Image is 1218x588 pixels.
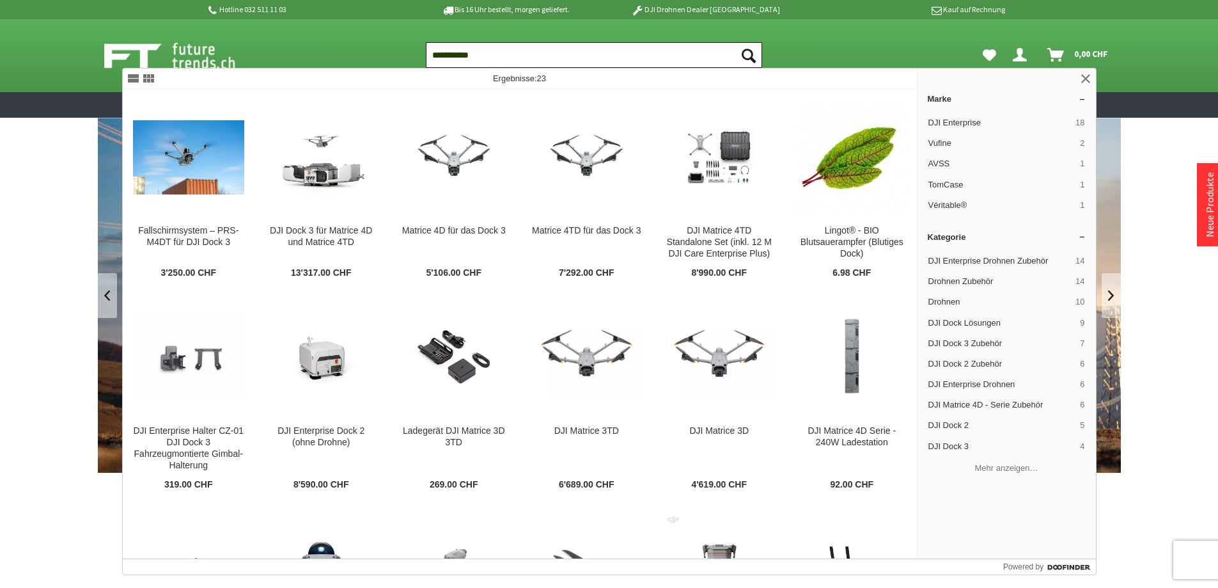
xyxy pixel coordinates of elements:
[559,479,614,491] span: 6'689.00 CHF
[1003,559,1096,575] a: Powered by
[255,290,387,501] a: DJI Enterprise Dock 2 (ohne Drohne) DJI Enterprise Dock 2 (ohne Drohne) 8'590.00 CHF
[928,276,1071,287] span: Drohnen Zubehör
[1080,399,1084,411] span: 6
[398,116,510,200] img: Matrice 4D für das Dock 3
[1042,42,1114,68] a: Warenkorb
[265,225,377,248] div: DJI Dock 3 für Matrice 4D und Matrice 4TD
[1080,200,1084,211] span: 1
[928,441,1075,452] span: DJI Dock 3
[398,316,510,400] img: Ladegerät DJI Matrice 3D 3TD
[928,338,1075,349] span: DJI Dock 3 Zubehör
[1080,338,1084,349] span: 7
[691,479,747,491] span: 4'619.00 CHF
[928,379,1075,390] span: DJI Enterprise Drohnen
[664,225,776,260] div: DJI Matrice 4TD Standalone Set (inkl. 12 M DJI Care Enterprise Plus)
[559,267,614,279] span: 7'292.00 CHF
[786,90,918,289] a: Lingot® - BIO Blutsauerampfer (Blutiges Dock) Lingot® - BIO Blutsauerampfer (Blutiges Dock) 6.98 CHF
[928,358,1075,370] span: DJI Dock 2 Zubehör
[398,425,510,449] div: Ladegerät DJI Matrice 3D 3TD
[928,138,1075,149] span: Vufine
[255,90,387,289] a: DJI Dock 3 für Matrice 4D und Matrice 4TD DJI Dock 3 für Matrice 4D und Matrice 4TD 13'317.00 CHF
[832,267,871,279] span: 6.98 CHF
[664,425,776,437] div: DJI Matrice 3D
[531,425,643,437] div: DJI Matrice 3TD
[291,267,351,279] span: 13'317.00 CHF
[207,2,406,17] p: Hotline 032 511 11 03
[928,117,1071,129] span: DJI Enterprise
[388,90,520,289] a: Matrice 4D für das Dock 3 Matrice 4D für das Dock 3 5'106.00 CHF
[520,90,653,289] a: Matrice 4TD für das Dock 3 Matrice 4TD für das Dock 3 7'292.00 CHF
[133,102,245,214] img: Fallschirmsystem – PRS-M4DT für DJI Dock 3
[520,290,653,501] a: DJI Matrice 3TD DJI Matrice 3TD 6'689.00 CHF
[928,296,1071,308] span: Drohnen
[917,89,1096,109] a: Marke
[796,302,908,414] img: DJI Matrice 4D Serie - 240W Ladestation
[1075,296,1084,308] span: 10
[830,479,873,491] span: 92.00 CHF
[735,42,762,68] button: Suchen
[531,116,643,200] img: Matrice 4TD für das Dock 3
[928,255,1071,267] span: DJI Enterprise Drohnen Zubehör
[388,290,520,501] a: Ladegerät DJI Matrice 3D 3TD Ladegerät DJI Matrice 3D 3TD 269.00 CHF
[1080,358,1084,370] span: 6
[164,479,212,491] span: 319.00 CHF
[265,326,377,389] img: DJI Enterprise Dock 2 (ohne Drohne)
[98,118,1121,473] a: DJI Dock 3 - Jeder Herausforderung gewachsen! DAAS
[1080,179,1084,191] span: 1
[133,425,245,472] div: DJI Enterprise Halter CZ-01 DJI Dock 3 Fahrzeugmontierte Gimbal-Halterung
[806,2,1005,17] p: Kauf auf Rechnung
[1008,42,1037,68] a: Dein Konto
[398,225,510,237] div: Matrice 4D für das Dock 3
[1075,255,1084,267] span: 14
[653,90,786,289] a: DJI Matrice 4TD Standalone Set (inkl. 12 M DJI Care Enterprise Plus) DJI Matrice 4TD Standalone S...
[1003,561,1043,573] span: Powered by
[123,290,255,501] a: DJI Enterprise Halter CZ-01 DJI Dock 3 Fahrzeugmontierte Gimbal-Halterung DJI Enterprise Halter C...
[1080,158,1084,170] span: 1
[928,420,1075,431] span: DJI Dock 2
[691,267,747,279] span: 8'990.00 CHF
[605,2,805,17] p: DJI Drohnen Dealer [GEOGRAPHIC_DATA]
[796,225,908,260] div: Lingot® - BIO Blutsauerampfer (Blutiges Dock)
[493,74,546,83] span: Ergebnisse:
[406,2,605,17] p: Bis 16 Uhr bestellt, morgen geliefert.
[1080,138,1084,149] span: 2
[928,399,1075,411] span: DJI Matrice 4D - Serie Zubehör
[923,458,1091,479] button: Mehr anzeigen…
[104,40,263,72] img: Shop Futuretrends - zur Startseite wechseln
[1074,44,1108,64] span: 0,00 CHF
[928,158,1075,170] span: AVSS
[531,225,643,237] div: Matrice 4TD für das Dock 3
[664,317,776,398] img: DJI Matrice 3D
[1075,276,1084,287] span: 14
[293,479,349,491] span: 8'590.00 CHF
[133,225,245,248] div: Fallschirmsystem – PRS-M4DT für DJI Dock 3
[1075,117,1084,129] span: 18
[426,42,762,68] input: Produkt, Marke, Kategorie, EAN, Artikelnummer…
[917,227,1096,247] a: Kategorie
[1080,379,1084,390] span: 6
[786,290,918,501] a: DJI Matrice 4D Serie - 240W Ladestation DJI Matrice 4D Serie - 240W Ladestation 92.00 CHF
[1203,172,1216,237] a: Neue Produkte
[653,290,786,501] a: DJI Matrice 3D DJI Matrice 3D 4'619.00 CHF
[1080,441,1084,452] span: 4
[123,90,255,289] a: Fallschirmsystem – PRS-M4DT für DJI Dock 3 Fallschirmsystem – PRS-M4DT für DJI Dock 3 3'250.00 CHF
[1080,317,1084,329] span: 9
[426,267,481,279] span: 5'106.00 CHF
[160,267,216,279] span: 3'250.00 CHF
[265,102,377,214] img: DJI Dock 3 für Matrice 4D und Matrice 4TD
[928,317,1075,329] span: DJI Dock Lösungen
[531,317,643,398] img: DJI Matrice 3TD
[430,479,478,491] span: 269.00 CHF
[265,425,377,449] div: DJI Enterprise Dock 2 (ohne Drohne)
[796,102,908,214] img: Lingot® - BIO Blutsauerampfer (Blutiges Dock)
[928,200,1075,211] span: Véritable®
[664,117,776,198] img: DJI Matrice 4TD Standalone Set (inkl. 12 M DJI Care Enterprise Plus)
[537,74,546,83] span: 23
[1080,420,1084,431] span: 5
[976,42,1003,68] a: Meine Favoriten
[133,316,245,400] img: DJI Enterprise Halter CZ-01 DJI Dock 3 Fahrzeugmontierte Gimbal-Halterung
[796,425,908,449] div: DJI Matrice 4D Serie - 240W Ladestation
[928,179,1075,191] span: TomCase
